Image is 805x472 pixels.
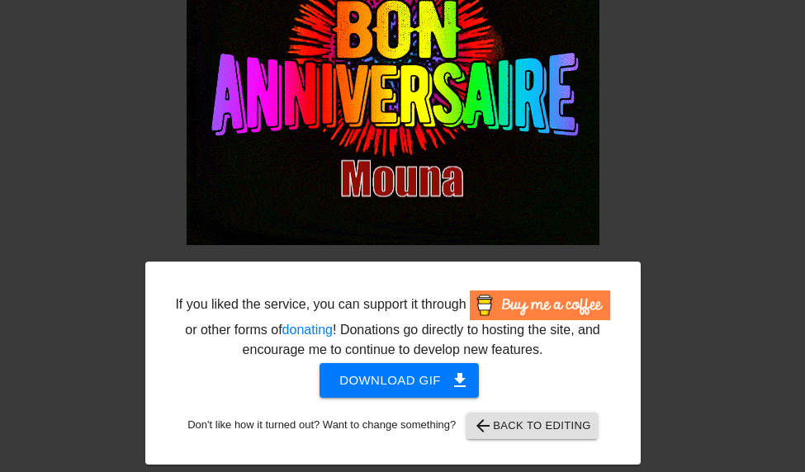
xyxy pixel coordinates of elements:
a: donating [282,323,333,337]
span: Download gif [339,370,459,391]
span: arrow_back [473,416,493,436]
button: Back to Editing [466,413,598,439]
span: get_app [450,371,470,390]
div: If you liked the service, you can support it through or other forms of ! Donations go directly to... [174,290,612,360]
div: Don't like how it turned out? Want to change something? [171,413,615,439]
span: Back to Editing [473,416,591,436]
button: Download gif [320,363,479,398]
a: Download gif [306,372,479,386]
img: Buy Me A Coffee [470,290,610,320]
